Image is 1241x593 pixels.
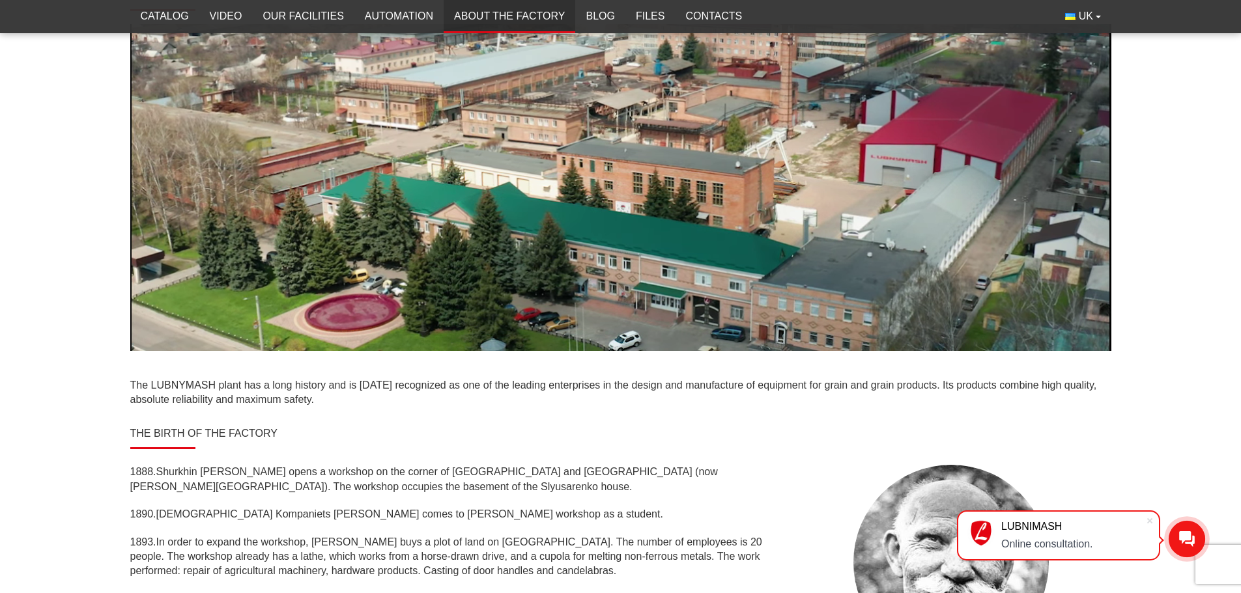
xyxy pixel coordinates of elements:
a: Contacts [675,4,752,29]
font: In order to expand the workshop, [PERSON_NAME] buys a plot of land on [GEOGRAPHIC_DATA]. The numb... [130,536,762,577]
font: 1888. [130,466,156,477]
img: Ukrainian [1065,13,1076,20]
font: LUBNIMASH [1001,521,1062,532]
font: Online consultation. [1001,538,1093,549]
font: Catalog [141,10,189,21]
font: UK [1079,10,1093,21]
font: 1893. [130,536,156,547]
font: THE BIRTH OF THE FACTORY [130,428,278,439]
font: [DEMOGRAPHIC_DATA] Kompaniets [PERSON_NAME] comes to [PERSON_NAME] workshop as a student. [156,508,663,519]
a: Automation [354,4,444,29]
font: Blog [586,10,614,21]
font: 1890. [130,508,156,519]
a: About the factory [444,4,575,29]
font: Shurkhin [PERSON_NAME] opens a workshop on the corner of [GEOGRAPHIC_DATA] and [GEOGRAPHIC_DATA] ... [130,466,718,491]
font: The LUBNYMASH plant has a long history and is [DATE] recognized as one of the leading enterprises... [130,379,1097,405]
a: Our facilities [252,4,354,29]
font: Automation [365,10,433,21]
font: About the factory [454,10,565,21]
font: Video [210,10,242,21]
font: Files [636,10,664,21]
font: Contacts [685,10,742,21]
button: UK [1055,4,1111,29]
a: Blog [575,4,625,29]
font: Our facilities [263,10,343,21]
a: Files [625,4,675,29]
a: Video [199,4,253,29]
a: Catalog [130,4,199,29]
